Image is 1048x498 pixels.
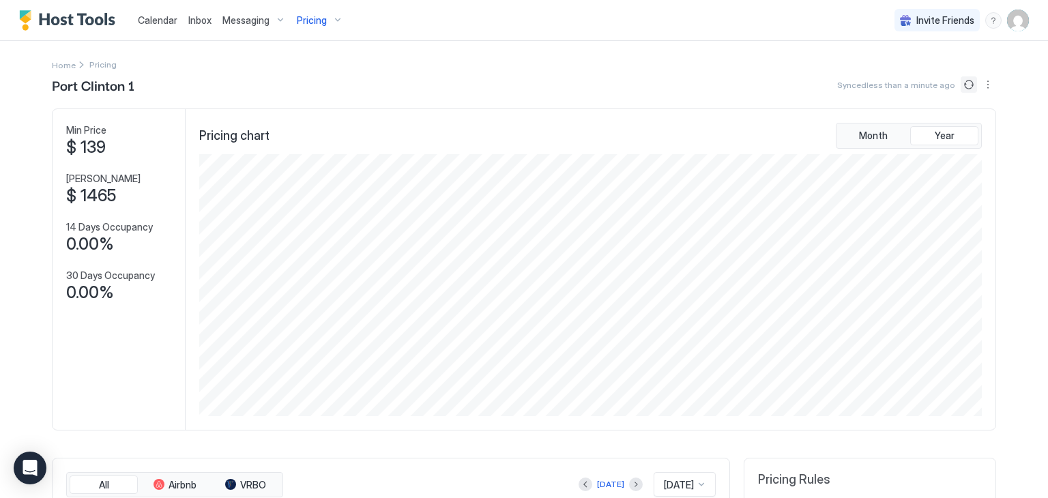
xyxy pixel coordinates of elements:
[916,14,974,27] span: Invite Friends
[837,80,955,90] span: Synced less than a minute ago
[138,13,177,27] a: Calendar
[66,472,283,498] div: tab-group
[961,76,977,93] button: Sync prices
[66,282,114,303] span: 0.00%
[99,479,109,491] span: All
[66,221,153,233] span: 14 Days Occupancy
[297,14,327,27] span: Pricing
[19,10,121,31] a: Host Tools Logo
[141,475,209,495] button: Airbnb
[66,173,141,185] span: [PERSON_NAME]
[52,57,76,72] div: Breadcrumb
[839,126,907,145] button: Month
[52,60,76,70] span: Home
[935,130,955,142] span: Year
[138,14,177,26] span: Calendar
[188,14,212,26] span: Inbox
[199,128,270,144] span: Pricing chart
[66,124,106,136] span: Min Price
[66,137,106,158] span: $ 139
[985,12,1002,29] div: menu
[169,479,196,491] span: Airbnb
[222,14,270,27] span: Messaging
[980,76,996,93] div: menu
[66,234,114,254] span: 0.00%
[1007,10,1029,31] div: User profile
[240,479,266,491] span: VRBO
[66,186,116,206] span: $ 1465
[579,478,592,491] button: Previous month
[664,479,694,491] span: [DATE]
[212,475,280,495] button: VRBO
[980,76,996,93] button: More options
[595,476,626,493] button: [DATE]
[52,74,134,95] span: Port Clinton 1
[52,57,76,72] a: Home
[597,478,624,490] div: [DATE]
[70,475,138,495] button: All
[14,452,46,484] div: Open Intercom Messenger
[859,130,888,142] span: Month
[89,59,117,70] span: Breadcrumb
[758,472,830,488] span: Pricing Rules
[910,126,978,145] button: Year
[836,123,982,149] div: tab-group
[188,13,212,27] a: Inbox
[629,478,643,491] button: Next month
[66,269,155,282] span: 30 Days Occupancy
